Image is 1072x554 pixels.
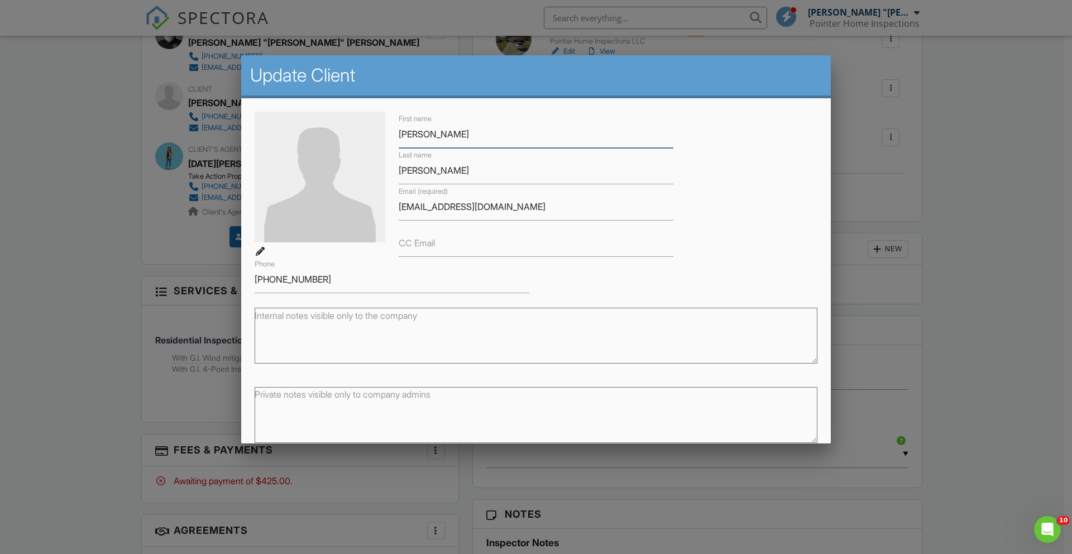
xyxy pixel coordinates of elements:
[399,237,435,249] label: CC Email
[250,64,822,87] h2: Update Client
[255,309,417,322] label: Internal notes visible only to the company
[255,259,275,269] label: Phone
[1034,516,1061,543] iframe: Intercom live chat
[255,112,385,242] img: default-user-f0147aede5fd5fa78ca7ade42f37bd4542148d508eef1c3d3ea960f66861d68b.jpg
[399,114,432,124] label: First name
[399,150,432,160] label: Last name
[1057,516,1070,525] span: 10
[399,187,448,197] label: Email (required)
[255,388,430,400] label: Private notes visible only to company admins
